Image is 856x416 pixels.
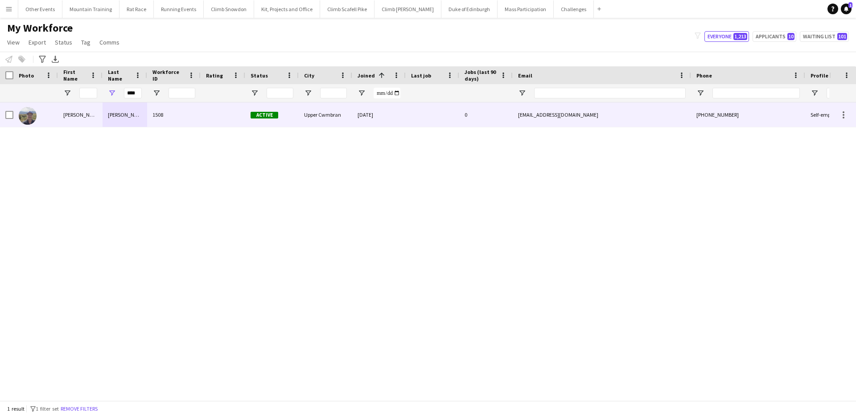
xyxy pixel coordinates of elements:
[58,102,103,127] div: [PERSON_NAME]
[304,72,314,79] span: City
[119,0,154,18] button: Rat Race
[304,89,312,97] button: Open Filter Menu
[691,102,805,127] div: [PHONE_NUMBER]
[534,88,686,98] input: Email Filter Input
[7,38,20,46] span: View
[108,69,131,82] span: Last Name
[374,88,400,98] input: Joined Filter Input
[459,102,513,127] div: 0
[498,0,554,18] button: Mass Participation
[147,102,201,127] div: 1508
[19,72,34,79] span: Photo
[320,88,347,98] input: City Filter Input
[204,0,254,18] button: Climb Snowdon
[800,31,849,42] button: Waiting list101
[37,54,48,65] app-action-btn: Advanced filters
[254,0,320,18] button: Kit, Projects and Office
[152,89,160,97] button: Open Filter Menu
[753,31,796,42] button: Applicants10
[251,72,268,79] span: Status
[411,72,431,79] span: Last job
[36,405,59,412] span: 1 filter set
[124,88,142,98] input: Last Name Filter Input
[78,37,94,48] a: Tag
[169,88,195,98] input: Workforce ID Filter Input
[55,38,72,46] span: Status
[62,0,119,18] button: Mountain Training
[696,72,712,79] span: Phone
[79,88,97,98] input: First Name Filter Input
[733,33,747,40] span: 1,213
[206,72,223,79] span: Rating
[81,38,91,46] span: Tag
[108,89,116,97] button: Open Filter Menu
[848,2,852,8] span: 1
[358,72,375,79] span: Joined
[320,0,374,18] button: Climb Scafell Pike
[841,4,852,14] a: 1
[251,89,259,97] button: Open Filter Menu
[7,21,73,35] span: My Workforce
[59,404,99,414] button: Remove filters
[554,0,594,18] button: Challenges
[374,0,441,18] button: Climb [PERSON_NAME]
[152,69,185,82] span: Workforce ID
[96,37,123,48] a: Comms
[4,37,23,48] a: View
[811,89,819,97] button: Open Filter Menu
[63,69,86,82] span: First Name
[712,88,800,98] input: Phone Filter Input
[103,102,147,127] div: [PERSON_NAME]
[267,88,293,98] input: Status Filter Input
[154,0,204,18] button: Running Events
[513,102,691,127] div: [EMAIL_ADDRESS][DOMAIN_NAME]
[787,33,794,40] span: 10
[704,31,749,42] button: Everyone1,213
[19,107,37,125] img: Eleanor Dibble
[50,54,61,65] app-action-btn: Export XLSX
[811,72,828,79] span: Profile
[358,89,366,97] button: Open Filter Menu
[441,0,498,18] button: Duke of Edinburgh
[63,89,71,97] button: Open Filter Menu
[518,72,532,79] span: Email
[299,102,352,127] div: Upper Cwmbran
[696,89,704,97] button: Open Filter Menu
[837,33,847,40] span: 101
[99,38,119,46] span: Comms
[29,38,46,46] span: Export
[465,69,497,82] span: Jobs (last 90 days)
[18,0,62,18] button: Other Events
[251,112,278,118] span: Active
[25,37,49,48] a: Export
[518,89,526,97] button: Open Filter Menu
[352,102,406,127] div: [DATE]
[51,37,76,48] a: Status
